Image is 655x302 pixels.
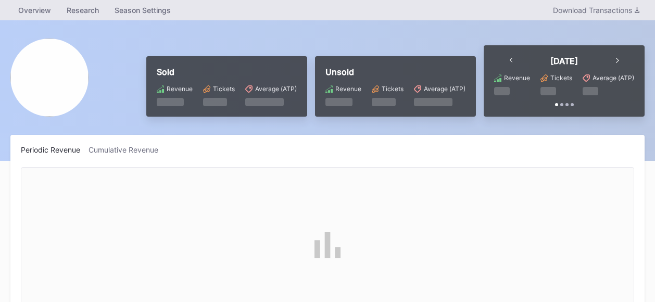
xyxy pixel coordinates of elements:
[553,6,639,15] div: Download Transactions
[504,74,530,82] div: Revenue
[107,3,179,18] a: Season Settings
[382,85,404,93] div: Tickets
[255,85,297,93] div: Average (ATP)
[167,85,193,93] div: Revenue
[213,85,235,93] div: Tickets
[424,85,465,93] div: Average (ATP)
[335,85,361,93] div: Revenue
[21,145,89,154] div: Periodic Revenue
[157,67,297,77] div: Sold
[89,145,167,154] div: Cumulative Revenue
[10,3,59,18] a: Overview
[550,74,572,82] div: Tickets
[593,74,634,82] div: Average (ATP)
[548,3,645,17] button: Download Transactions
[325,67,465,77] div: Unsold
[550,56,578,66] div: [DATE]
[59,3,107,18] a: Research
